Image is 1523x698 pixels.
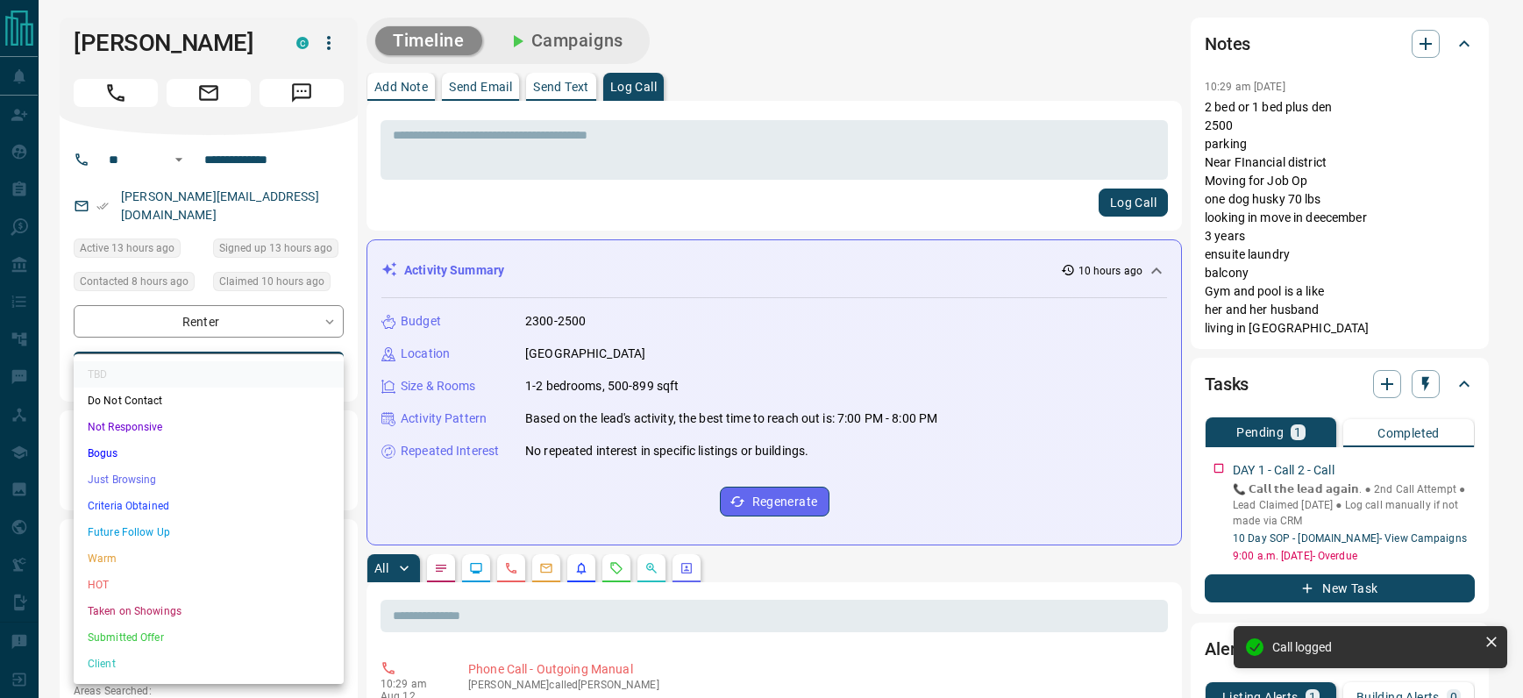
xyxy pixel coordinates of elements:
[74,493,344,519] li: Criteria Obtained
[74,598,344,624] li: Taken on Showings
[74,624,344,651] li: Submitted Offer
[74,440,344,467] li: Bogus
[74,388,344,414] li: Do Not Contact
[74,467,344,493] li: Just Browsing
[74,414,344,440] li: Not Responsive
[74,545,344,572] li: Warm
[74,519,344,545] li: Future Follow Up
[74,651,344,677] li: Client
[1272,640,1477,654] div: Call logged
[74,572,344,598] li: HOT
